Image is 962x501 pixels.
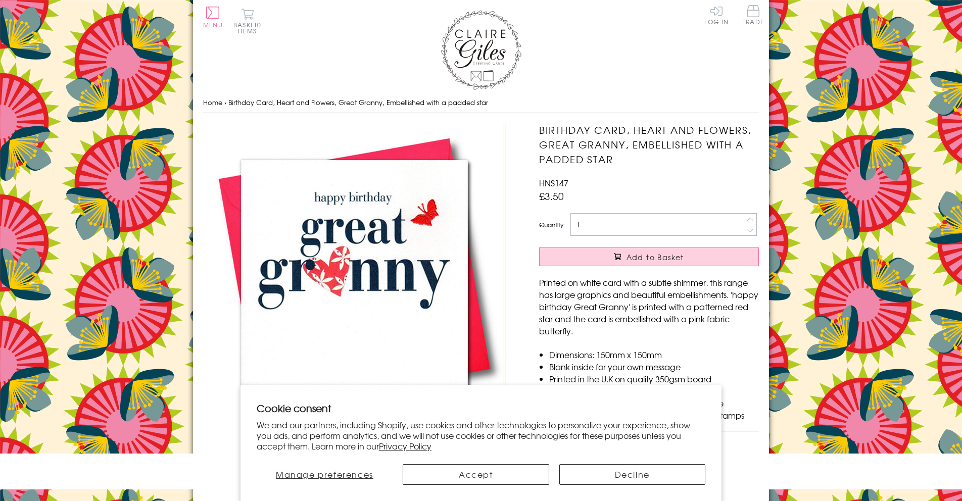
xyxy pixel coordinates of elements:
[539,177,568,189] span: HNS147
[257,420,705,451] p: We and our partners, including Shopify, use cookies and other technologies to personalize your ex...
[276,468,373,480] span: Manage preferences
[203,20,223,29] span: Menu
[539,189,564,203] span: £3.50
[257,464,393,485] button: Manage preferences
[539,247,759,266] button: Add to Basket
[203,123,506,425] img: Birthday Card, Heart and Flowers, Great Granny, Embellished with a padded star
[627,252,684,262] span: Add to Basket
[224,97,226,107] span: ›
[403,464,549,485] button: Accept
[743,5,764,27] a: Trade
[238,20,261,35] span: 0 items
[257,401,705,415] h2: Cookie consent
[228,97,488,107] span: Birthday Card, Heart and Flowers, Great Granny, Embellished with a padded star
[379,440,431,452] a: Privacy Policy
[549,361,759,373] li: Blank inside for your own message
[233,8,261,34] button: Basket0 items
[539,276,759,337] p: Printed on white card with a subtle shimmer, this range has large graphics and beautiful embellis...
[549,348,759,361] li: Dimensions: 150mm x 150mm
[203,97,222,107] a: Home
[539,220,563,229] label: Quantity
[203,7,223,28] button: Menu
[559,464,706,485] button: Decline
[539,123,759,166] h1: Birthday Card, Heart and Flowers, Great Granny, Embellished with a padded star
[704,5,729,25] a: Log In
[549,373,759,385] li: Printed in the U.K on quality 350gsm board
[203,92,759,113] nav: breadcrumbs
[441,10,521,90] img: Claire Giles Greetings Cards
[743,5,764,25] span: Trade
